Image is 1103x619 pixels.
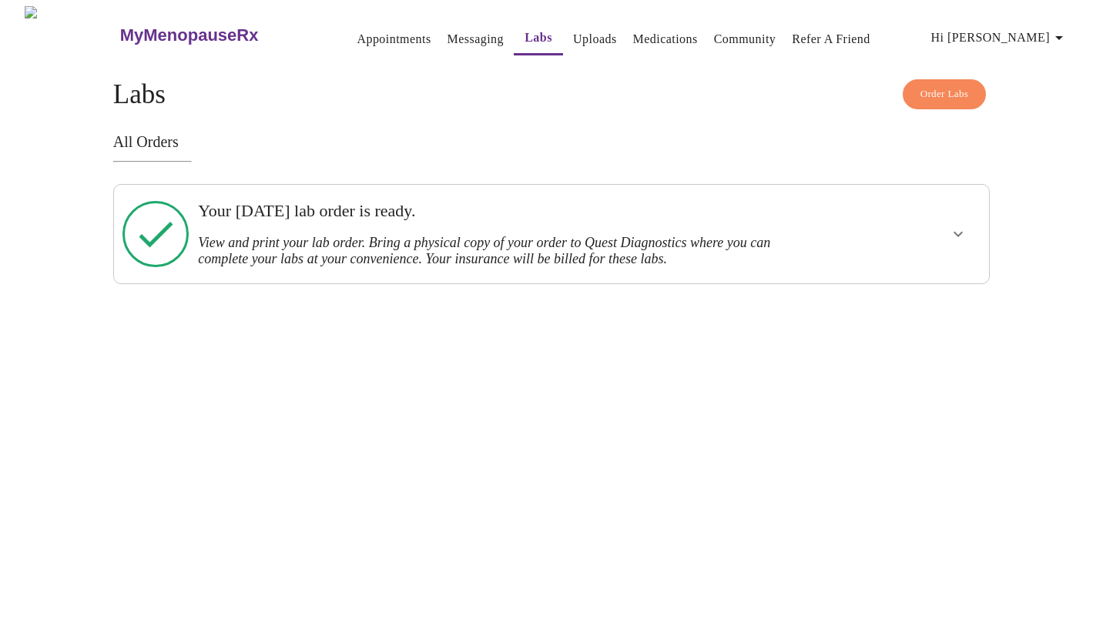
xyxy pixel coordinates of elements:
button: Appointments [350,24,437,55]
a: Refer a Friend [792,28,870,50]
button: show more [940,216,977,253]
a: Labs [525,27,552,49]
a: Medications [633,28,698,50]
h3: All Orders [113,133,990,151]
a: Appointments [357,28,431,50]
button: Messaging [441,24,510,55]
span: Hi [PERSON_NAME] [931,27,1068,49]
button: Uploads [567,24,623,55]
button: Community [708,24,783,55]
img: MyMenopauseRx Logo [25,6,118,64]
h3: Your [DATE] lab order is ready. [198,201,820,221]
h3: MyMenopauseRx [120,25,259,45]
a: Messaging [448,28,504,50]
h3: View and print your lab order. Bring a physical copy of your order to Quest Diagnostics where you... [198,235,820,267]
button: Labs [514,22,563,55]
a: Community [714,28,776,50]
span: Order Labs [920,85,969,103]
button: Refer a Friend [786,24,877,55]
a: MyMenopauseRx [118,8,320,62]
button: Order Labs [903,79,987,109]
button: Hi [PERSON_NAME] [925,22,1075,53]
h4: Labs [113,79,990,110]
a: Uploads [573,28,617,50]
button: Medications [627,24,704,55]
